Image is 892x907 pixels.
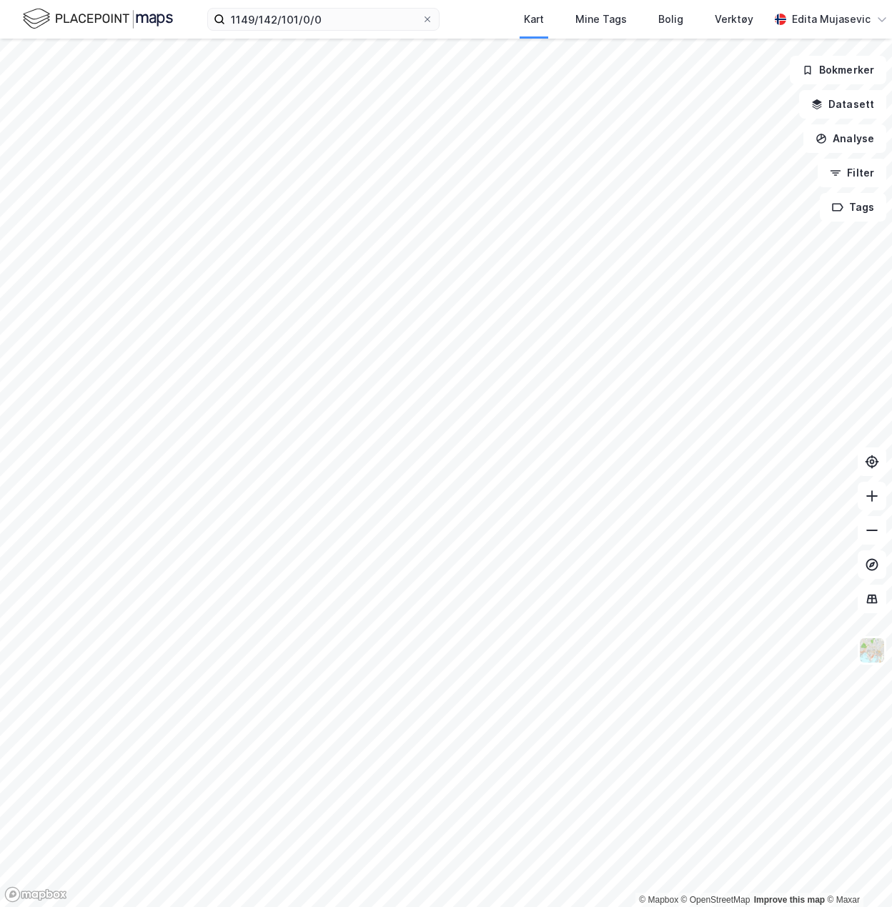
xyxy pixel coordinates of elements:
[820,193,886,222] button: Tags
[715,11,753,28] div: Verktøy
[790,56,886,84] button: Bokmerker
[818,159,886,187] button: Filter
[575,11,627,28] div: Mine Tags
[225,9,422,30] input: Søk på adresse, matrikkel, gårdeiere, leietakere eller personer
[524,11,544,28] div: Kart
[681,895,750,905] a: OpenStreetMap
[821,838,892,907] iframe: Chat Widget
[754,895,825,905] a: Improve this map
[658,11,683,28] div: Bolig
[23,6,173,31] img: logo.f888ab2527a4732fd821a326f86c7f29.svg
[803,124,886,153] button: Analyse
[792,11,871,28] div: Edita Mujasevic
[799,90,886,119] button: Datasett
[858,637,886,664] img: Z
[639,895,678,905] a: Mapbox
[4,886,67,903] a: Mapbox homepage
